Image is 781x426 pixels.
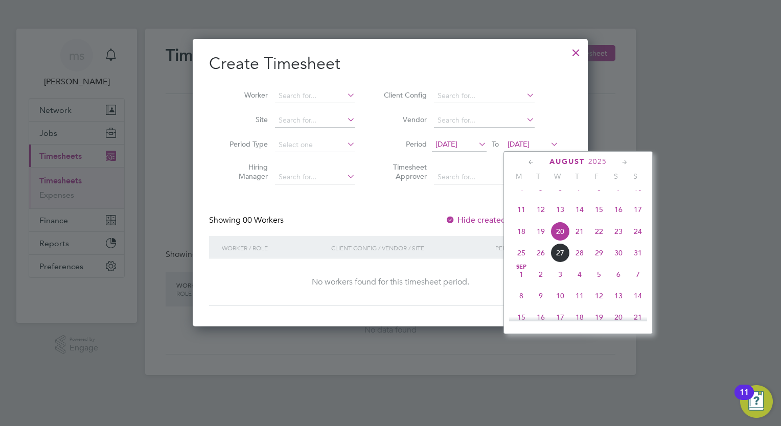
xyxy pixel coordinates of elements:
span: 21 [570,222,589,241]
span: 3 [550,265,570,284]
span: 28 [570,243,589,263]
span: M [509,172,529,181]
span: 25 [512,243,531,263]
span: 2 [531,265,550,284]
span: F [587,172,606,181]
div: Client Config / Vendor / Site [329,236,493,259]
label: Period [381,139,427,149]
span: 19 [589,307,609,327]
span: [DATE] [435,139,457,149]
span: 5 [589,265,609,284]
span: T [567,172,587,181]
span: 12 [531,200,550,219]
span: 18 [512,222,531,241]
input: Search for... [434,89,535,103]
span: 9 [531,286,550,305]
span: T [529,172,548,181]
span: S [606,172,626,181]
button: Open Resource Center, 11 new notifications [740,385,773,418]
span: 16 [609,200,628,219]
span: 6 [609,265,628,284]
div: Period [493,236,561,259]
label: Client Config [381,90,427,100]
span: August [549,157,585,166]
span: 4 [570,265,589,284]
span: 22 [589,222,609,241]
span: 14 [570,200,589,219]
input: Search for... [275,170,355,184]
input: Search for... [275,89,355,103]
span: 2025 [588,157,607,166]
div: Worker / Role [219,236,329,259]
label: Hiring Manager [222,162,268,181]
span: 7 [628,265,648,284]
span: 14 [628,286,648,305]
input: Search for... [275,113,355,128]
span: 31 [628,243,648,263]
span: 1 [512,265,531,284]
input: Select one [275,138,355,152]
span: 26 [531,243,550,263]
div: No workers found for this timesheet period. [219,277,561,288]
span: 10 [550,286,570,305]
span: 24 [628,222,648,241]
label: Timesheet Approver [381,162,427,181]
div: Showing [209,215,286,226]
span: 15 [512,307,531,327]
label: Period Type [222,139,268,149]
span: 30 [609,243,628,263]
span: 20 [550,222,570,241]
span: 20 [609,307,628,327]
span: 18 [570,307,589,327]
span: 21 [628,307,648,327]
span: W [548,172,567,181]
span: 19 [531,222,550,241]
span: To [489,137,502,151]
input: Search for... [434,170,535,184]
span: 16 [531,307,550,327]
span: 00 Workers [243,215,284,225]
h2: Create Timesheet [209,53,571,75]
span: [DATE] [508,139,530,149]
span: 17 [550,307,570,327]
span: 17 [628,200,648,219]
span: 8 [512,286,531,305]
span: 13 [609,286,628,305]
span: 12 [589,286,609,305]
label: Site [222,115,268,124]
span: 23 [609,222,628,241]
span: 27 [550,243,570,263]
span: 11 [570,286,589,305]
div: 11 [740,392,749,406]
span: 29 [589,243,609,263]
label: Worker [222,90,268,100]
label: Hide created timesheets [445,215,549,225]
span: Sep [512,265,531,270]
span: 15 [589,200,609,219]
span: 11 [512,200,531,219]
span: 13 [550,200,570,219]
input: Search for... [434,113,535,128]
label: Vendor [381,115,427,124]
span: S [626,172,645,181]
